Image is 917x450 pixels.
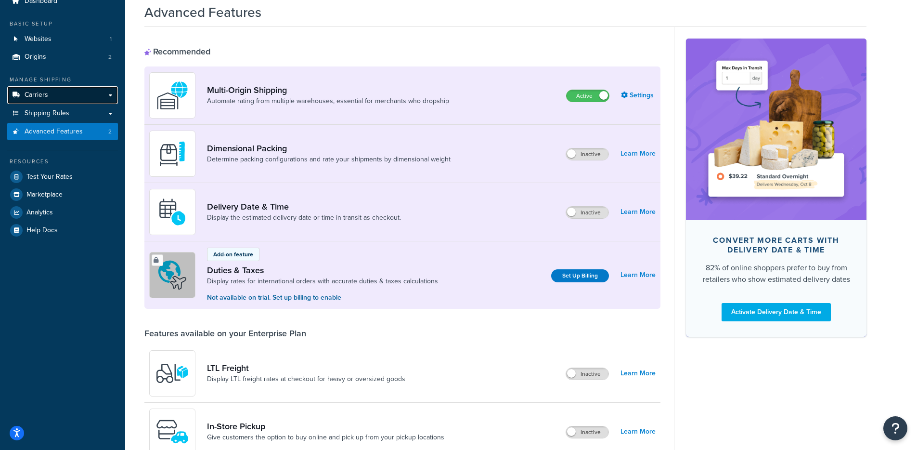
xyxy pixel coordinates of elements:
[25,35,52,43] span: Websites
[144,46,210,57] div: Recommended
[207,374,405,384] a: Display LTL freight rates at checkout for heavy or oversized goods
[207,363,405,373] a: LTL Freight
[26,173,73,181] span: Test Your Rates
[620,147,656,160] a: Learn More
[207,96,449,106] a: Automate rating from multiple warehouses, essential for merchants who dropship
[620,425,656,438] a: Learn More
[144,328,306,339] div: Features available on your Enterprise Plan
[25,91,48,99] span: Carriers
[620,367,656,380] a: Learn More
[7,168,118,185] a: Test Your Rates
[7,158,118,166] div: Resources
[26,226,58,235] span: Help Docs
[7,48,118,66] li: Origins
[620,205,656,219] a: Learn More
[207,292,438,303] p: Not available on trial. Set up billing to enable
[207,85,449,95] a: Multi-Origin Shipping
[701,262,851,285] div: 82% of online shoppers prefer to buy from retailers who show estimated delivery dates
[7,222,118,239] a: Help Docs
[25,128,83,136] span: Advanced Features
[155,79,189,112] img: WatD5o0RtDAAAAAElFTkSuQmCC
[7,30,118,48] li: Websites
[207,433,444,442] a: Give customers the option to buy online and pick up from your pickup locations
[566,368,608,380] label: Inactive
[566,207,608,218] label: Inactive
[25,109,69,118] span: Shipping Rules
[7,186,118,203] a: Marketplace
[7,30,118,48] a: Websites1
[621,89,656,102] a: Settings
[566,148,608,160] label: Inactive
[207,277,438,286] a: Display rates for international orders with accurate duties & taxes calculations
[207,265,438,276] a: Duties & Taxes
[155,415,189,449] img: wfgcfpwTIucLEAAAAASUVORK5CYII=
[566,426,608,438] label: Inactive
[883,416,907,440] button: Open Resource Center
[207,155,451,164] a: Determine packing configurations and rate your shipments by dimensional weight
[207,421,444,432] a: In-Store Pickup
[213,250,253,259] p: Add-on feature
[108,53,112,61] span: 2
[7,204,118,221] a: Analytics
[7,20,118,28] div: Basic Setup
[207,213,401,223] a: Display the estimated delivery date or time in transit as checkout.
[7,105,118,122] a: Shipping Rules
[7,123,118,141] a: Advanced Features2
[551,269,609,282] a: Set Up Billing
[7,123,118,141] li: Advanced Features
[207,201,401,212] a: Delivery Date & Time
[567,90,609,102] label: Active
[700,53,852,205] img: feature-image-ddt-36eae7f7280da8017bfb280eaccd9c446f90b1fe08728e4019434db127062ab4.png
[7,76,118,84] div: Manage Shipping
[155,195,189,229] img: gfkeb5ejjkALwAAAABJRU5ErkJggg==
[7,48,118,66] a: Origins2
[110,35,112,43] span: 1
[108,128,112,136] span: 2
[144,3,261,22] h1: Advanced Features
[7,86,118,104] a: Carriers
[722,303,831,321] a: Activate Delivery Date & Time
[25,53,46,61] span: Origins
[155,137,189,171] img: DTVBYsAAAAAASUVORK5CYII=
[620,268,656,282] a: Learn More
[207,143,451,154] a: Dimensional Packing
[701,236,851,255] div: Convert more carts with delivery date & time
[155,357,189,390] img: y79ZsPf0fXUFUhFXDzUgf+ktZg5F2+ohG75+v3d2s1D9TjoU8PiyCIluIjV41seZevKCRuEjTPPOKHJsQcmKCXGdfprl3L4q7...
[26,209,53,217] span: Analytics
[26,191,63,199] span: Marketplace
